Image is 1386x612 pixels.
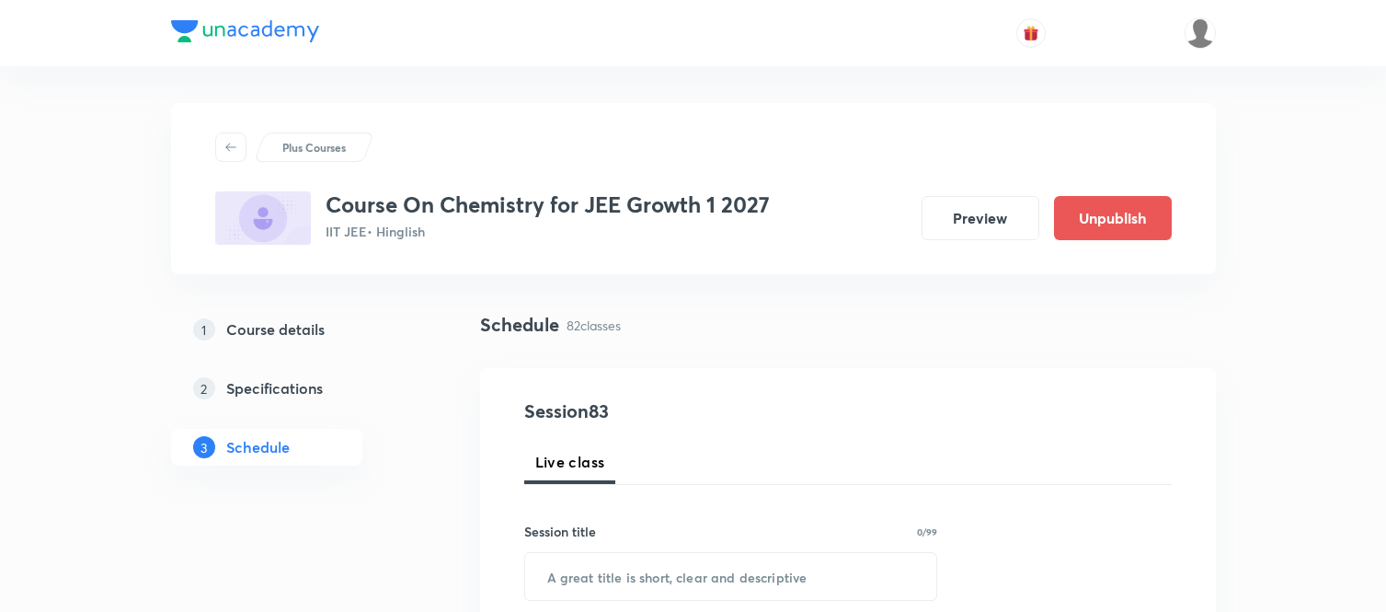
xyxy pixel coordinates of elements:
[171,20,319,47] a: Company Logo
[922,196,1039,240] button: Preview
[193,436,215,458] p: 3
[171,311,421,348] a: 1Course details
[282,139,346,156] p: Plus Courses
[171,20,319,42] img: Company Logo
[525,553,937,600] input: A great title is short, clear and descriptive
[480,311,559,339] h4: Schedule
[535,451,605,473] span: Live class
[326,191,770,218] h3: Course On Chemistry for JEE Growth 1 2027
[917,527,937,537] p: 0/99
[171,370,421,407] a: 2Specifications
[226,436,290,458] h5: Schedule
[193,318,215,341] p: 1
[226,377,323,399] h5: Specifications
[524,398,860,425] h4: Session 83
[1016,18,1046,48] button: avatar
[567,316,621,335] p: 82 classes
[524,522,596,541] h6: Session title
[1054,196,1172,240] button: Unpublish
[226,318,325,341] h5: Course details
[1023,25,1039,41] img: avatar
[326,222,770,241] p: IIT JEE • Hinglish
[1185,17,1216,49] img: Vivek Patil
[193,377,215,399] p: 2
[215,191,311,245] img: 52997450-1434-436D-8000-90D4DC8960D7_plus.png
